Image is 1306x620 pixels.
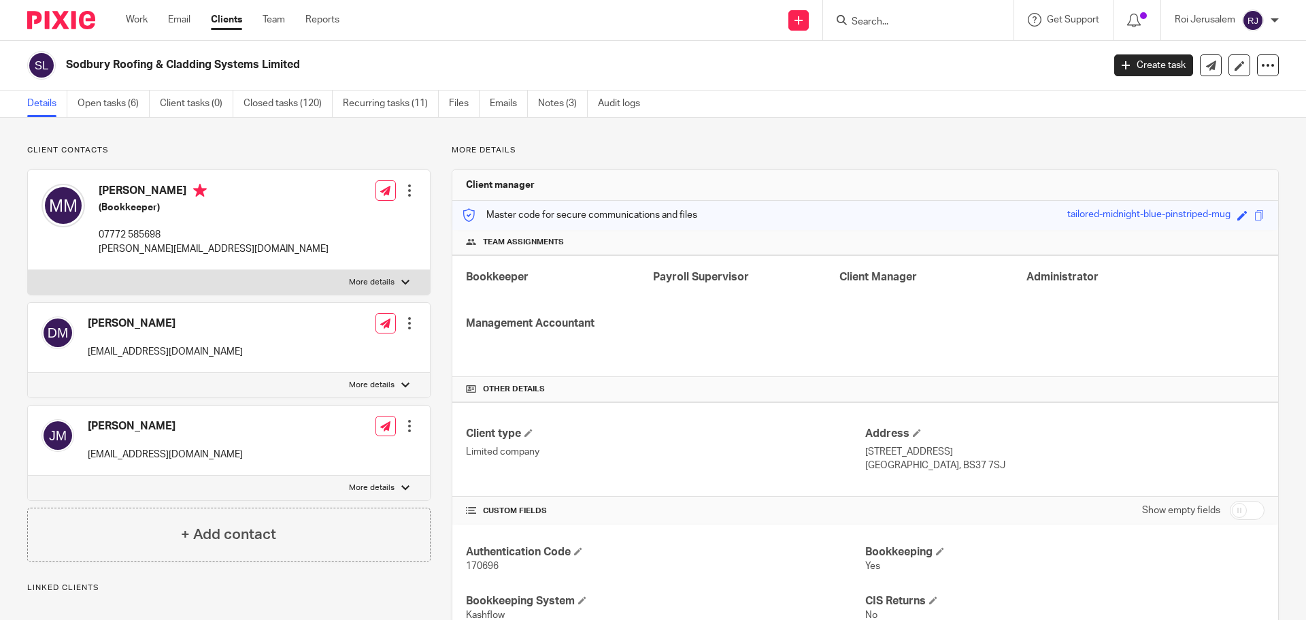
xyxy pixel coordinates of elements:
p: Linked clients [27,583,431,593]
h4: Client type [466,427,865,441]
i: Primary [193,184,207,197]
span: Team assignments [483,237,564,248]
p: 07772 585698 [99,228,329,242]
p: Roi Jerusalem [1175,13,1235,27]
span: Payroll Supervisor [653,272,749,282]
span: Other details [483,384,545,395]
h5: (Bookkeeper) [99,201,329,214]
img: svg%3E [41,316,74,349]
h4: [PERSON_NAME] [88,316,243,331]
a: Emails [490,91,528,117]
h4: Address [865,427,1265,441]
span: Edit Address [913,429,921,437]
h4: [PERSON_NAME] [99,184,329,201]
span: Client Manager [839,272,917,282]
h4: [PERSON_NAME] [88,419,243,434]
a: Work [126,13,148,27]
span: Edit CIS Returns [929,596,937,604]
a: Notes (3) [538,91,588,117]
p: More details [452,145,1279,156]
span: Bookkeeper [466,272,529,282]
span: Copy to clipboard [1254,210,1265,221]
a: Team [263,13,285,27]
span: Change Client type [524,429,533,437]
a: Clients [211,13,242,27]
img: svg%3E [1242,10,1264,31]
a: Edit client [1228,54,1250,76]
a: Recurring tasks (11) [343,91,439,117]
p: More details [349,483,395,493]
h4: + Add contact [181,524,276,545]
a: Email [168,13,190,27]
img: svg%3E [27,51,56,80]
p: [EMAIL_ADDRESS][DOMAIN_NAME] [88,345,243,359]
p: More details [349,380,395,391]
span: Management Accountant [466,318,595,329]
a: Details [27,91,67,117]
p: [EMAIL_ADDRESS][DOMAIN_NAME] [88,448,243,461]
img: svg%3E [41,184,85,227]
a: Reports [305,13,339,27]
span: Edit code [1237,210,1248,221]
a: Closed tasks (120) [244,91,333,117]
span: Edit Bookkeeping [936,547,944,555]
p: [PERSON_NAME][EMAIL_ADDRESS][DOMAIN_NAME] [99,242,329,256]
a: Audit logs [598,91,650,117]
a: Client tasks (0) [160,91,233,117]
p: [STREET_ADDRESS] [865,445,1265,459]
a: Send new email [1200,54,1222,76]
div: tailored-midnight-blue-pinstriped-mug [1067,208,1230,223]
span: Administrator [1026,272,1099,282]
p: [GEOGRAPHIC_DATA], BS37 7SJ [865,459,1265,472]
p: Limited company [466,445,865,459]
h2: Sodbury Roofing & Cladding Systems Limited [66,58,888,72]
a: Create task [1114,54,1193,76]
label: Show empty fields [1142,504,1220,517]
h4: CUSTOM FIELDS [466,506,865,517]
span: No [865,610,877,620]
h4: Bookkeeping System [466,594,865,608]
span: Yes [865,561,880,571]
input: Search [850,16,973,29]
h4: CIS Returns [865,594,1265,608]
p: Client contacts [27,145,431,156]
a: Files [449,91,480,117]
p: Master code for secure communications and files [463,208,697,222]
h3: Client manager [466,178,535,192]
span: Get Support [1047,15,1099,25]
img: svg%3E [41,419,74,452]
a: Open tasks (6) [78,91,150,117]
span: Edit Bookkeeping System [578,596,586,604]
h4: Bookkeeping [865,545,1265,559]
img: Pixie [27,11,95,29]
span: Edit Authentication Code [574,547,582,555]
h4: Authentication Code [466,545,865,559]
span: Kashflow [466,610,505,620]
p: More details [349,277,395,288]
span: 170696 [466,561,499,571]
